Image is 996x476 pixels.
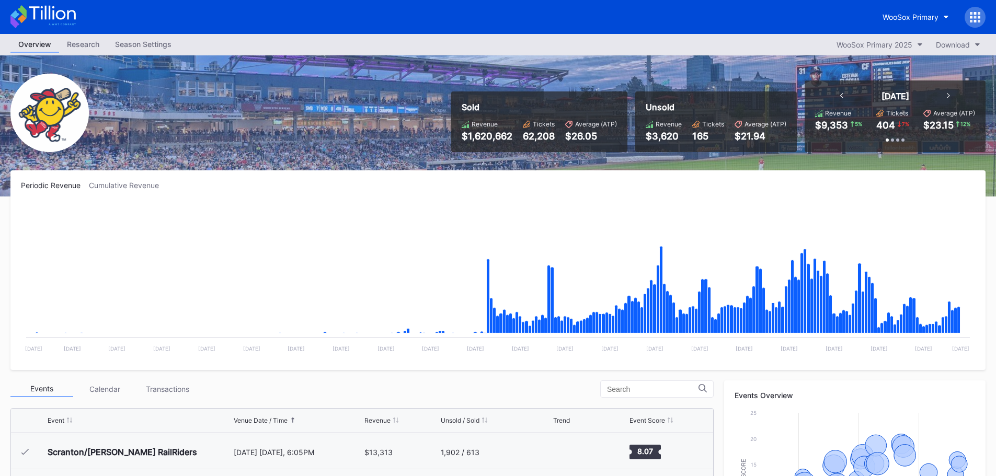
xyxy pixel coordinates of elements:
div: WooSox Primary [883,13,938,21]
text: [DATE] [556,345,574,352]
div: Event Score [629,416,665,424]
text: [DATE] [25,345,42,352]
div: Sold [462,102,617,112]
div: Tickets [533,120,555,128]
text: [DATE] [646,345,663,352]
div: Unsold [646,102,786,112]
text: [DATE] [871,345,888,352]
text: [DATE] [243,345,260,352]
div: Average (ATP) [933,109,975,117]
div: 7 % [901,120,910,128]
div: $26.05 [565,131,617,142]
div: Revenue [364,416,391,424]
div: Tickets [702,120,724,128]
div: Average (ATP) [575,120,617,128]
a: Overview [10,37,59,53]
div: Research [59,37,107,52]
div: Cumulative Revenue [89,181,167,190]
div: Event [48,416,64,424]
text: [DATE] [333,345,350,352]
div: Scranton/[PERSON_NAME] RailRiders [48,447,197,457]
svg: Chart title [553,439,585,465]
text: 25 [750,410,757,416]
div: Events [10,381,73,397]
text: [DATE] [467,345,484,352]
text: [DATE] [601,345,619,352]
text: [DATE] [915,345,932,352]
div: 1,902 / 613 [441,448,479,457]
div: Unsold / Sold [441,416,479,424]
div: Periodic Revenue [21,181,89,190]
div: $13,313 [364,448,393,457]
div: Transactions [136,381,199,397]
text: 20 [750,436,757,442]
img: WooSox_Primary.png [10,74,89,152]
text: [DATE] [826,345,843,352]
div: 165 [692,131,724,142]
button: WooSox Primary [875,7,957,27]
div: WooSox Primary 2025 [837,40,912,49]
text: [DATE] [377,345,395,352]
svg: Chart title [21,203,975,359]
div: 62,208 [523,131,555,142]
div: $21.94 [735,131,786,142]
text: [DATE] [512,345,529,352]
a: Research [59,37,107,53]
div: Revenue [472,120,498,128]
div: $3,620 [646,131,682,142]
div: [DATE] [DATE], 6:05PM [234,448,362,457]
a: Season Settings [107,37,179,53]
div: $23.15 [923,120,954,131]
input: Search [607,385,699,393]
text: 8.07 [637,447,653,456]
div: Calendar [73,381,136,397]
text: [DATE] [736,345,753,352]
text: 15 [751,461,757,468]
div: Download [936,40,970,49]
text: [DATE] [288,345,305,352]
div: $9,353 [815,120,848,131]
text: [DATE] [952,345,969,352]
div: Venue Date / Time [234,416,288,424]
div: Tickets [886,109,908,117]
text: [DATE] [198,345,215,352]
text: [DATE] [153,345,170,352]
div: $1,620,662 [462,131,512,142]
div: Season Settings [107,37,179,52]
div: Trend [553,416,570,424]
text: [DATE] [691,345,708,352]
div: 5 % [854,120,863,128]
div: Events Overview [735,391,975,400]
button: Download [931,38,986,52]
div: Average (ATP) [745,120,786,128]
div: 12 % [959,120,971,128]
text: [DATE] [108,345,125,352]
text: [DATE] [64,345,81,352]
div: Revenue [656,120,682,128]
div: [DATE] [881,91,909,101]
text: [DATE] [781,345,798,352]
div: Revenue [825,109,851,117]
button: WooSox Primary 2025 [831,38,928,52]
div: 404 [876,120,895,131]
text: [DATE] [422,345,439,352]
